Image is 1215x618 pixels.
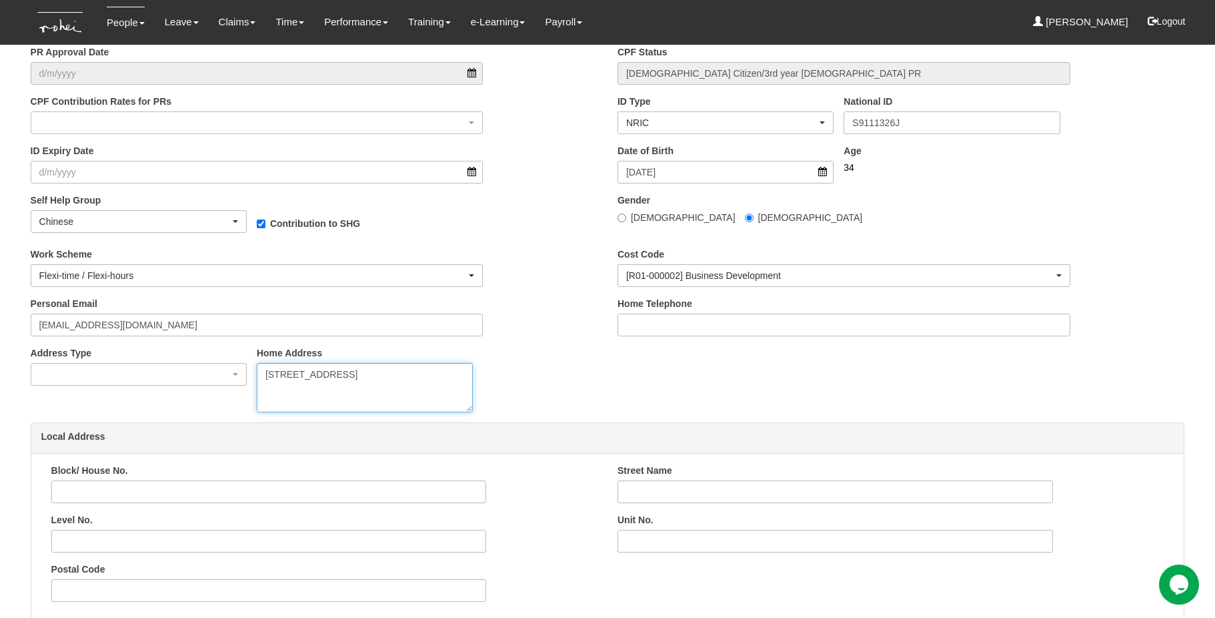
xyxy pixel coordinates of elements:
label: Work Scheme [31,248,92,261]
label: Postal Code [51,563,105,576]
a: Claims [219,7,256,37]
a: Training [408,7,451,37]
div: NRIC [626,116,817,129]
a: [PERSON_NAME] [1033,7,1128,37]
a: Payroll [545,7,582,37]
div: Flexi-time / Flexi-hours [39,269,467,282]
button: [R01-000002] Business Development [618,264,1070,287]
input: d/m/yyyy [618,161,834,184]
a: People [107,7,145,38]
label: Personal Email [31,297,97,310]
label: Address Type [31,346,92,360]
textarea: [STREET_ADDRESS] [257,363,473,412]
input: [DEMOGRAPHIC_DATA] [745,214,754,222]
iframe: chat widget [1159,565,1202,605]
label: [DEMOGRAPHIC_DATA] [618,211,736,224]
b: Contribution to SHG [270,218,360,229]
label: Block/ House No. [51,464,128,477]
div: Chinese [39,215,230,228]
label: CPF Status [618,45,668,59]
label: Home Telephone [618,297,692,310]
label: ID Type [618,95,651,108]
label: Age [844,144,861,158]
label: Home Address [257,346,322,360]
label: Self Help Group [31,194,101,207]
button: NRIC [618,111,834,134]
input: Contribution to SHG [257,220,265,228]
label: Gender [618,194,650,207]
label: National ID [844,95,892,108]
a: Performance [324,7,388,37]
label: Level No. [51,513,93,527]
label: Local Address [41,430,105,443]
input: d/m/yyyy [31,161,483,184]
label: ID Expiry Date [31,144,94,158]
label: [DEMOGRAPHIC_DATA] [745,211,863,224]
a: Leave [165,7,199,37]
button: Logout [1138,5,1195,37]
label: Street Name [618,464,672,477]
label: Cost Code [618,248,664,261]
div: [R01-000002] Business Development [626,269,1054,282]
input: d/m/yyyy [31,62,483,85]
label: Date of Birth [618,144,674,158]
a: Time [275,7,304,37]
button: Flexi-time / Flexi-hours [31,264,483,287]
label: Unit No. [618,513,654,527]
a: e-Learning [471,7,525,37]
label: CPF Contribution Rates for PRs [31,95,172,108]
input: [DEMOGRAPHIC_DATA] [618,214,626,222]
div: 34 [844,161,1060,174]
label: PR Approval Date [31,45,109,59]
button: Chinese [31,210,247,233]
